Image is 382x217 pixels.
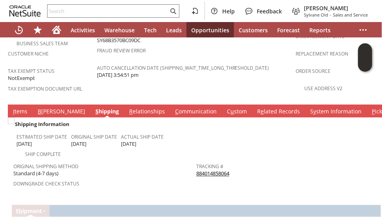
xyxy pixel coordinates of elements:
span: [DATE] [71,141,86,148]
span: [DATE] [121,141,136,148]
a: Actual Ship Date [121,134,164,141]
span: Oracle Guided Learning Widget. To move around, please hold and drag [358,58,372,72]
a: Downgrade Check Status [13,181,79,187]
span: [DATE] [16,141,32,148]
span: Standard (4-7 days) [13,170,58,178]
a: Tech [139,22,161,38]
a: Shipment [16,208,42,215]
svg: Shortcuts [33,25,42,35]
span: e [261,108,264,115]
img: Unchecked [8,118,15,124]
a: Tracking # [196,163,223,170]
span: C [175,108,179,115]
span: Help [222,7,235,15]
a: Opportunities [186,22,234,38]
span: Leads [166,26,182,34]
a: Replacement reason [296,51,349,57]
a: Customers [234,22,272,38]
a: Communication [173,108,219,117]
span: Opportunities [191,26,229,34]
span: Reports [309,26,331,34]
a: Warehouse [100,22,139,38]
a: Leads [161,22,186,38]
a: B[PERSON_NAME] [36,108,87,117]
span: R [129,108,133,115]
span: I [13,108,15,115]
a: Reports [305,22,335,38]
a: Use Address V2 [305,85,343,92]
a: 884014858064 [196,170,229,177]
span: B [38,108,41,115]
span: SY68B3570BC09DC [97,37,141,45]
svg: Home [52,25,61,35]
span: Sylvane Old [304,12,328,18]
a: Business Sales Team [16,41,68,47]
div: Shipping Information [13,119,193,130]
a: Shipping [93,108,121,117]
a: Original Shipping Method [13,163,79,170]
a: Custom [225,108,249,117]
a: Tax Exemption Document URL [8,86,82,93]
svg: Recent Records [14,25,24,35]
a: Tax Exempt Status [8,68,55,75]
div: More menus [354,22,373,38]
span: Tech [144,26,157,34]
a: Order Source [296,68,331,75]
span: h [19,208,22,215]
svg: logo [9,6,41,17]
span: S [95,108,99,115]
span: Sales and Service [333,12,368,18]
a: Activities [66,22,100,38]
span: u [230,108,234,115]
a: Forecast [272,22,305,38]
span: [PERSON_NAME] [304,4,368,12]
a: Estimated Ship Date [16,134,67,141]
span: Feedback [257,7,282,15]
span: Activities [71,26,95,34]
iframe: Click here to launch Oracle Guided Learning Help Panel [358,43,372,72]
a: Relationships [127,108,167,117]
span: Warehouse [104,26,135,34]
span: Forecast [277,26,300,34]
svg: Search [168,6,178,16]
a: Customer Niche [8,51,49,57]
a: Recent Records [9,22,28,38]
a: System Information [308,108,364,117]
span: y [313,108,316,115]
a: Ship Complete [25,151,61,158]
div: Shortcuts [28,22,47,38]
input: Search [48,6,168,16]
span: NotExempt [8,75,35,82]
span: - [330,12,331,18]
span: P [372,108,375,115]
a: Items [11,108,29,117]
a: Fraud Review Error [97,48,146,54]
a: Home [47,22,66,38]
span: [DATE] 3:54:51 pm [97,72,139,79]
a: Original Ship Date [71,134,117,141]
a: Auto Cancellation Date (shipping_wait_time_long_threshold_date) [97,65,269,72]
span: Customers [239,26,268,34]
a: Related Records [255,108,302,117]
